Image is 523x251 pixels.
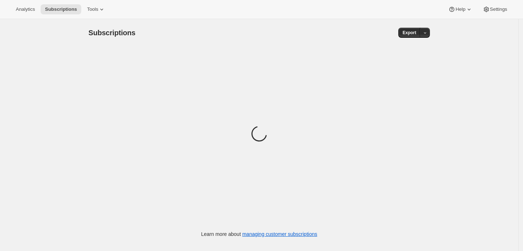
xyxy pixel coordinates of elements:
[444,4,477,14] button: Help
[490,6,507,12] span: Settings
[16,6,35,12] span: Analytics
[87,6,98,12] span: Tools
[83,4,110,14] button: Tools
[242,231,317,237] a: managing customer subscriptions
[12,4,39,14] button: Analytics
[201,231,317,238] p: Learn more about
[403,30,416,36] span: Export
[45,6,77,12] span: Subscriptions
[398,28,421,38] button: Export
[88,29,136,37] span: Subscriptions
[478,4,511,14] button: Settings
[455,6,465,12] span: Help
[41,4,81,14] button: Subscriptions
